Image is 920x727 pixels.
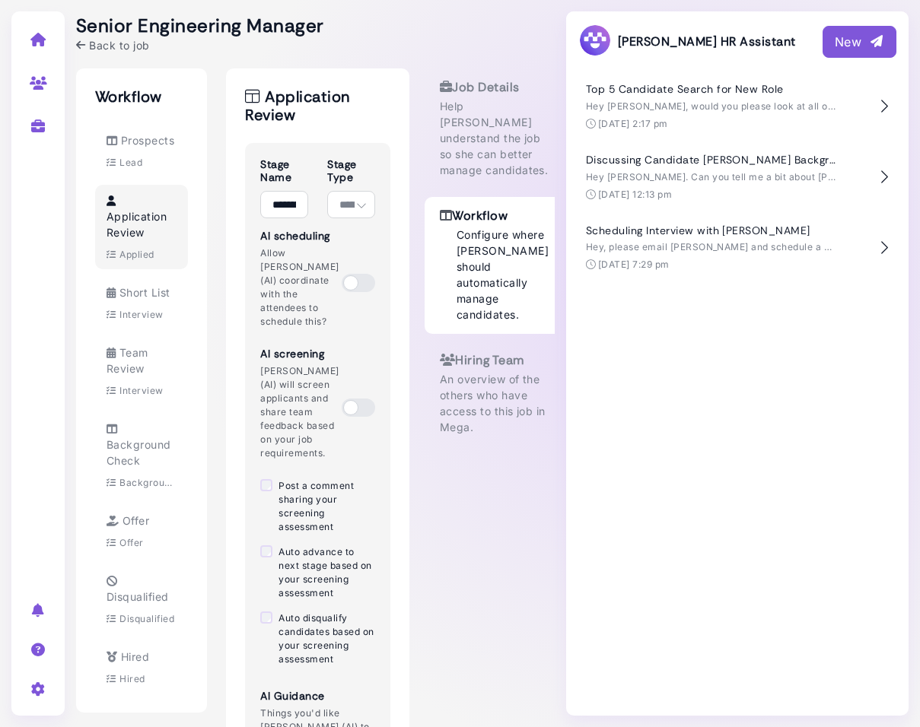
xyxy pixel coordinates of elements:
[279,611,374,666] label: Auto disqualify candidates based on your screening assessment
[279,479,374,534] label: Post a comment sharing your screening assessment
[95,87,188,106] h2: Workflow
[598,118,668,129] time: [DATE] 2:17 pm
[440,353,549,367] h3: Hiring Team
[586,154,837,167] h4: Discussing Candidate [PERSON_NAME] Background
[578,24,795,59] h3: [PERSON_NAME] HR Assistant
[107,210,167,239] span: Application Review
[76,15,323,37] h2: Senior Engineering Manager
[119,612,174,626] div: Disqualified
[578,213,896,284] button: Scheduling Interview with [PERSON_NAME] Hey, please email [PERSON_NAME] and schedule a 30 min int...
[327,158,375,184] h3: Stage Type
[121,650,149,663] span: Hired
[89,37,149,53] span: Back to job
[119,286,170,299] span: Short List
[121,134,174,147] span: Prospects
[586,83,837,96] h4: Top 5 Candidate Search for New Role
[260,158,308,184] h3: Stage Name
[119,308,163,322] div: Interview
[245,87,390,124] h2: Application Review
[598,189,672,200] time: [DATE] 12:13 pm
[119,156,142,170] div: Lead
[107,590,169,603] span: Disqualified
[260,246,341,329] p: Allow [PERSON_NAME] (AI) coordinate with the attendees to schedule this?
[586,224,837,237] h4: Scheduling Interview with [PERSON_NAME]
[260,230,341,243] h3: AI scheduling
[260,348,341,360] h3: AI screening
[279,545,374,600] label: Auto advance to next stage based on your screening assessment
[107,438,171,467] span: Background Check
[440,98,549,178] p: Help [PERSON_NAME] understand the job so she can better manage candidates.
[123,514,149,527] span: Offer
[119,248,154,262] div: Applied
[440,208,549,223] h3: Workflow
[260,690,374,703] h3: AI Guidance
[119,536,143,550] div: Offer
[440,371,549,435] p: An overview of the others who have access to this job in Mega.
[119,476,177,490] div: Background Check
[260,364,341,460] p: [PERSON_NAME] (AI) will screen applicants and share team feedback based on your job requirements.
[119,672,145,686] div: Hired
[835,33,884,51] div: New
[440,80,549,94] h3: Job Details
[107,346,148,375] span: Team Review
[598,259,670,270] time: [DATE] 7:29 pm
[578,71,896,142] button: Top 5 Candidate Search for New Role Hey [PERSON_NAME], would you please look at all of our existi...
[823,26,896,58] button: New
[457,227,549,322] p: Configure where [PERSON_NAME] should automatically manage candidates.
[119,384,163,398] div: Interview
[578,142,896,213] button: Discussing Candidate [PERSON_NAME] Background Hey [PERSON_NAME]. Can you tell me a bit about [PER...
